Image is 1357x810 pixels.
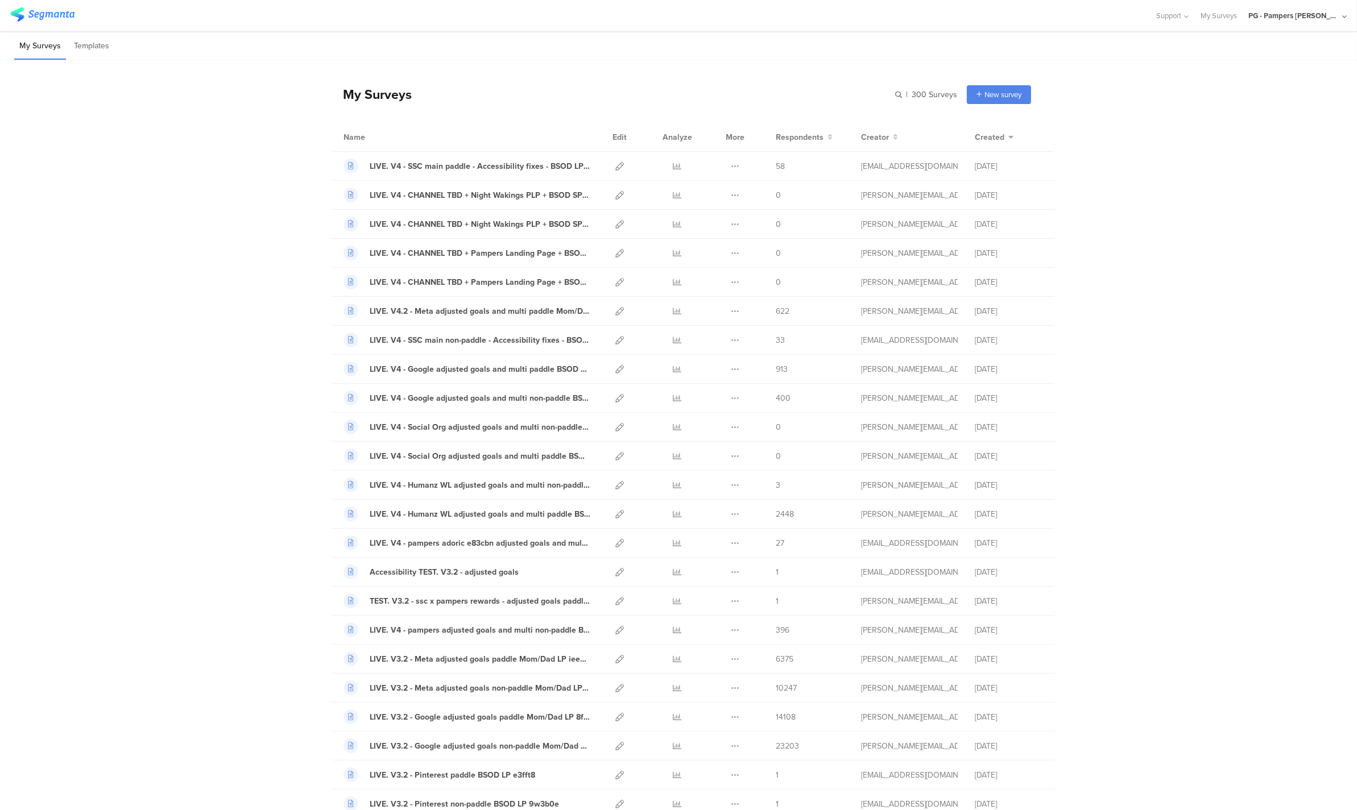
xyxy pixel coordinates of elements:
div: PG - Pampers [PERSON_NAME] [1248,10,1339,21]
div: LIVE. V4 - CHANNEL TBD + Night Wakings PLP + BSOD SP non-paddle y9979c [370,189,590,201]
a: LIVE. V4 - pampers adoric e83cbn adjusted goals and multi BSOD LP [344,535,590,550]
div: [DATE] [975,305,1043,317]
div: aguiar.s@pg.com [861,218,958,230]
a: LIVE. V4 - SSC main non-paddle - Accessibility fixes - BSOD LP 4fo5fc [344,333,590,347]
div: LIVE. V3.2 - Pinterest non-paddle BSOD LP 9w3b0e [370,798,559,810]
div: Edit [607,123,632,151]
div: [DATE] [975,798,1043,810]
button: Created [975,131,1013,143]
div: LIVE. V3.2 - Google adjusted goals non-paddle Mom/Dad LP 42vc37 [370,740,590,752]
span: 0 [776,218,781,230]
div: Name [344,131,412,143]
button: Creator [861,131,898,143]
span: 1 [776,595,779,607]
li: Templates [69,33,114,60]
div: hougui.yh.1@pg.com [861,160,958,172]
div: hougui.yh.1@pg.com [861,798,958,810]
div: aguiar.s@pg.com [861,479,958,491]
span: 27 [776,537,784,549]
a: TEST. V3.2 - ssc x pampers rewards - adjusted goals paddle BSOD LP ec6ede [344,593,590,608]
div: [DATE] [975,334,1043,346]
span: Support [1157,10,1182,21]
div: [DATE] [975,160,1043,172]
a: LIVE. V3.2 - Meta adjusted goals non-paddle Mom/Dad LP afxe35 [344,680,590,695]
span: 3 [776,479,780,491]
div: LIVE. V4 - Google adjusted goals and multi non-paddle BSOD LP ocf695 [370,392,590,404]
div: [DATE] [975,450,1043,462]
div: [DATE] [975,363,1043,375]
img: segmanta logo [10,7,75,22]
div: LIVE. V4 - Social Org adjusted goals and multi paddle BSOD LP 60p2b9 [370,450,590,462]
div: My Surveys [332,85,412,104]
div: [DATE] [975,247,1043,259]
a: LIVE. V4 - CHANNEL TBD + Pampers Landing Page + BSOD SP non-paddle 2cc66f [344,246,590,260]
div: aguiar.s@pg.com [861,682,958,694]
div: [DATE] [975,276,1043,288]
span: 33 [776,334,785,346]
div: [DATE] [975,421,1043,433]
div: [DATE] [975,624,1043,636]
div: aguiar.s@pg.com [861,508,958,520]
div: LIVE. V4 - Humanz WL adjusted goals and multi paddle BSOD LP ua6eed [370,508,590,520]
div: More [723,123,747,151]
div: aguiar.s@pg.com [861,653,958,665]
span: 0 [776,247,781,259]
a: LIVE. V4 - Social Org adjusted goals and multi non-paddle BSOD 0atc98 [344,419,590,434]
div: aguiar.s@pg.com [861,189,958,201]
span: 58 [776,160,785,172]
span: Created [975,131,1004,143]
div: aguiar.s@pg.com [861,305,958,317]
a: LIVE. V4 - SSC main paddle - Accessibility fixes - BSOD LP y13fe7 [344,159,590,173]
div: LIVE. V3.2 - Pinterest paddle BSOD LP e3fft8 [370,769,535,781]
div: LIVE. V4.2 - Meta adjusted goals and multi paddle Mom/Dad LP a2d4j3 [370,305,590,317]
div: LIVE. V4 - SSC main paddle - Accessibility fixes - BSOD LP y13fe7 [370,160,590,172]
span: 0 [776,450,781,462]
div: Accessibility TEST. V3.2 - adjusted goals [370,566,519,578]
div: Analyze [660,123,694,151]
div: [DATE] [975,769,1043,781]
div: [DATE] [975,218,1043,230]
div: aguiar.s@pg.com [861,421,958,433]
div: aguiar.s@pg.com [861,740,958,752]
a: LIVE. V3.2 - Google adjusted goals non-paddle Mom/Dad LP 42vc37 [344,738,590,753]
a: LIVE. V4.2 - Meta adjusted goals and multi paddle Mom/Dad LP a2d4j3 [344,304,590,318]
div: [DATE] [975,566,1043,578]
span: 913 [776,363,788,375]
div: aguiar.s@pg.com [861,450,958,462]
div: aguiar.s@pg.com [861,392,958,404]
a: Accessibility TEST. V3.2 - adjusted goals [344,564,519,579]
div: aguiar.s@pg.com [861,595,958,607]
div: hougui.yh.1@pg.com [861,566,958,578]
a: LIVE. V4 - CHANNEL TBD + Night Wakings PLP + BSOD SP non-paddle y9979c [344,188,590,202]
a: LIVE. V4 - Google adjusted goals and multi paddle BSOD LP 3t4561 [344,362,590,376]
a: LIVE. V3.2 - Meta adjusted goals paddle Mom/Dad LP iee78e [344,651,590,666]
div: [DATE] [975,189,1043,201]
span: 0 [776,421,781,433]
div: hougui.yh.1@pg.com [861,769,958,781]
a: LIVE. V4 - Google adjusted goals and multi non-paddle BSOD LP ocf695 [344,391,590,405]
div: hougui.yh.1@pg.com [861,334,958,346]
div: aguiar.s@pg.com [861,624,958,636]
div: [DATE] [975,508,1043,520]
span: 300 Surveys [912,89,957,101]
div: LIVE. V4 - Humanz WL adjusted goals and multi non-paddle BSOD 8cf0dw [370,479,590,491]
div: LIVE. V4 - Social Org adjusted goals and multi non-paddle BSOD 0atc98 [370,421,590,433]
a: LIVE. V4 - CHANNEL TBD + Pampers Landing Page + BSOD SP paddle xd514b [344,275,590,289]
a: LIVE. V4 - Humanz WL adjusted goals and multi non-paddle BSOD 8cf0dw [344,477,590,492]
div: [DATE] [975,537,1043,549]
span: 0 [776,189,781,201]
span: 1 [776,798,779,810]
div: LIVE. V4 - Google adjusted goals and multi paddle BSOD LP 3t4561 [370,363,590,375]
div: aguiar.s@pg.com [861,276,958,288]
span: | [904,89,909,101]
div: TEST. V3.2 - ssc x pampers rewards - adjusted goals paddle BSOD LP ec6ede [370,595,590,607]
span: 400 [776,392,791,404]
div: [DATE] [975,595,1043,607]
div: LIVE. V4 - CHANNEL TBD + Night Wakings PLP + BSOD SP paddle f50l5c [370,218,590,230]
div: LIVE. V3.2 - Google adjusted goals paddle Mom/Dad LP 8fx90a [370,711,590,723]
span: 6375 [776,653,793,665]
span: Creator [861,131,889,143]
div: [DATE] [975,682,1043,694]
a: LIVE. V4 - Social Org adjusted goals and multi paddle BSOD LP 60p2b9 [344,448,590,463]
span: 10247 [776,682,797,694]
